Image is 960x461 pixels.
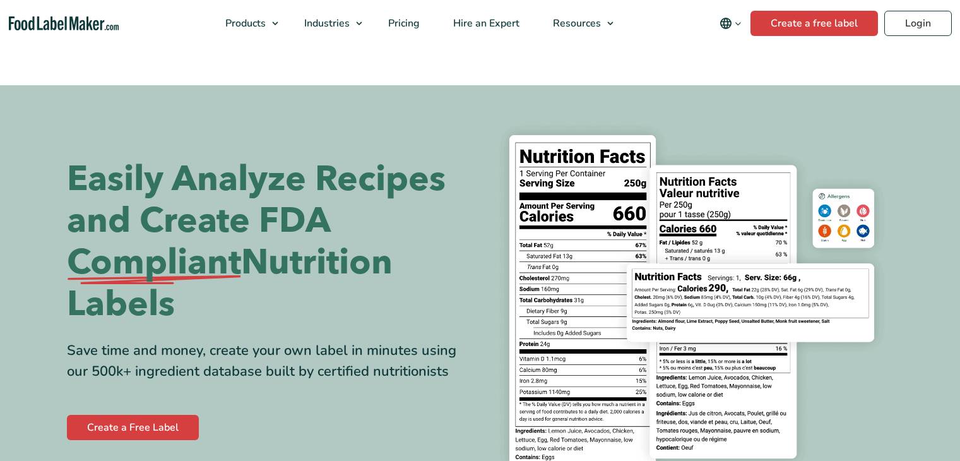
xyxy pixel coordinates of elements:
a: Food Label Maker homepage [9,16,119,31]
span: Hire an Expert [449,16,521,30]
span: Industries [300,16,351,30]
a: Create a Free Label [67,415,199,440]
span: Products [222,16,267,30]
a: Login [884,11,952,36]
a: Create a free label [750,11,878,36]
div: Save time and money, create your own label in minutes using our 500k+ ingredient database built b... [67,340,471,382]
span: Compliant [67,242,241,284]
h1: Easily Analyze Recipes and Create FDA Nutrition Labels [67,159,471,325]
button: Change language [711,11,750,36]
span: Pricing [384,16,421,30]
span: Resources [549,16,602,30]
